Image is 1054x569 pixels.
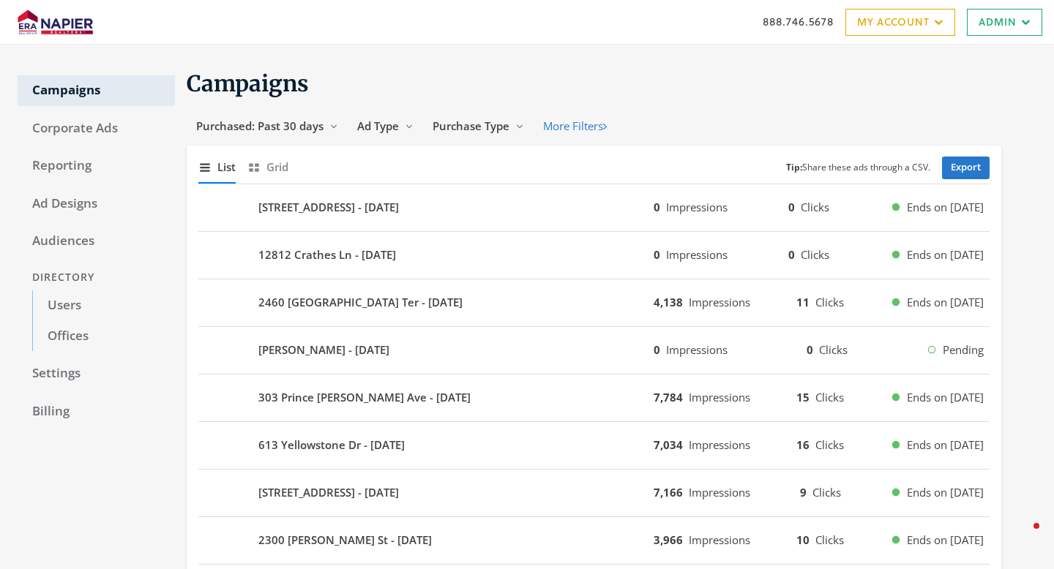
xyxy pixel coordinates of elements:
b: 0 [788,200,795,214]
span: Ends on [DATE] [907,389,984,406]
a: Settings [18,358,175,389]
span: List [217,159,236,176]
button: 303 Prince [PERSON_NAME] Ave - [DATE]7,784Impressions15ClicksEnds on [DATE] [198,380,990,415]
b: 303 Prince [PERSON_NAME] Ave - [DATE] [258,389,471,406]
a: 888.746.5678 [763,14,834,29]
span: Clicks [815,390,844,404]
button: [STREET_ADDRESS] - [DATE]7,166Impressions9ClicksEnds on [DATE] [198,475,990,510]
span: Ends on [DATE] [907,246,984,263]
a: Users [32,290,175,321]
div: Directory [18,264,175,291]
b: 0 [807,342,813,357]
button: List [198,151,236,183]
b: [PERSON_NAME] - [DATE] [258,342,389,358]
span: Purchased: Past 30 days [196,118,324,133]
span: Impressions [689,532,750,547]
span: Clicks [815,437,844,452]
button: Purchase Type [423,113,534,140]
span: Ends on [DATE] [907,199,984,216]
span: Purchase Type [433,118,509,133]
button: [PERSON_NAME] - [DATE]0Impressions0ClicksPending [198,333,990,368]
b: 10 [796,532,810,547]
b: 7,034 [654,437,683,452]
b: 9 [800,485,807,500]
a: Ad Designs [18,189,175,219]
span: Ends on [DATE] [907,437,984,453]
a: Corporate Ads [18,113,175,144]
b: 613 Yellowstone Dr - [DATE] [258,437,405,453]
span: Impressions [689,390,750,404]
a: Audiences [18,226,175,257]
button: 2460 [GEOGRAPHIC_DATA] Ter - [DATE]4,138Impressions11ClicksEnds on [DATE] [198,285,990,320]
button: Purchased: Past 30 days [187,113,348,140]
b: [STREET_ADDRESS] - [DATE] [258,484,399,501]
span: Clicks [815,295,844,309]
a: Admin [967,9,1042,36]
b: 2300 [PERSON_NAME] St - [DATE] [258,532,432,549]
span: Pending [943,342,984,358]
small: Share these ads through a CSV. [786,161,930,175]
b: 0 [788,247,795,262]
button: 613 Yellowstone Dr - [DATE]7,034Impressions16ClicksEnds on [DATE] [198,428,990,463]
button: More Filters [534,113,616,140]
b: Tip: [786,161,802,173]
button: Ad Type [348,113,423,140]
b: 2460 [GEOGRAPHIC_DATA] Ter - [DATE] [258,294,463,311]
b: 12812 Crathes Ln - [DATE] [258,246,396,263]
span: Impressions [689,437,750,452]
a: Reporting [18,151,175,181]
b: 15 [796,390,810,404]
b: 4,138 [654,295,683,309]
span: Ad Type [357,118,399,133]
span: Impressions [666,247,728,262]
button: 12812 Crathes Ln - [DATE]0Impressions0ClicksEnds on [DATE] [198,238,990,273]
span: Ends on [DATE] [907,484,984,501]
span: Clicks [819,342,848,357]
b: 16 [796,437,810,452]
span: Clicks [815,532,844,547]
span: Campaigns [187,69,309,97]
span: Impressions [666,200,728,214]
span: Clicks [801,247,829,262]
b: 11 [796,295,810,309]
span: Impressions [666,342,728,357]
b: 0 [654,247,660,262]
span: Grid [266,159,288,176]
a: Campaigns [18,75,175,106]
b: 0 [654,342,660,357]
a: Billing [18,396,175,427]
a: My Account [845,9,955,36]
b: 7,784 [654,390,683,404]
b: 0 [654,200,660,214]
b: 3,966 [654,532,683,547]
span: Clicks [812,485,841,500]
span: Impressions [689,485,750,500]
button: Grid [247,151,288,183]
b: [STREET_ADDRESS] - [DATE] [258,199,399,216]
img: Adwerx [12,4,99,40]
b: 7,166 [654,485,683,500]
button: 2300 [PERSON_NAME] St - [DATE]3,966Impressions10ClicksEnds on [DATE] [198,523,990,558]
span: Ends on [DATE] [907,294,984,311]
span: Impressions [689,295,750,309]
iframe: Intercom live chat [1004,519,1039,554]
button: [STREET_ADDRESS] - [DATE]0Impressions0ClicksEnds on [DATE] [198,190,990,225]
span: Clicks [801,200,829,214]
a: Export [942,157,990,179]
span: Ends on [DATE] [907,532,984,549]
a: Offices [32,321,175,352]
